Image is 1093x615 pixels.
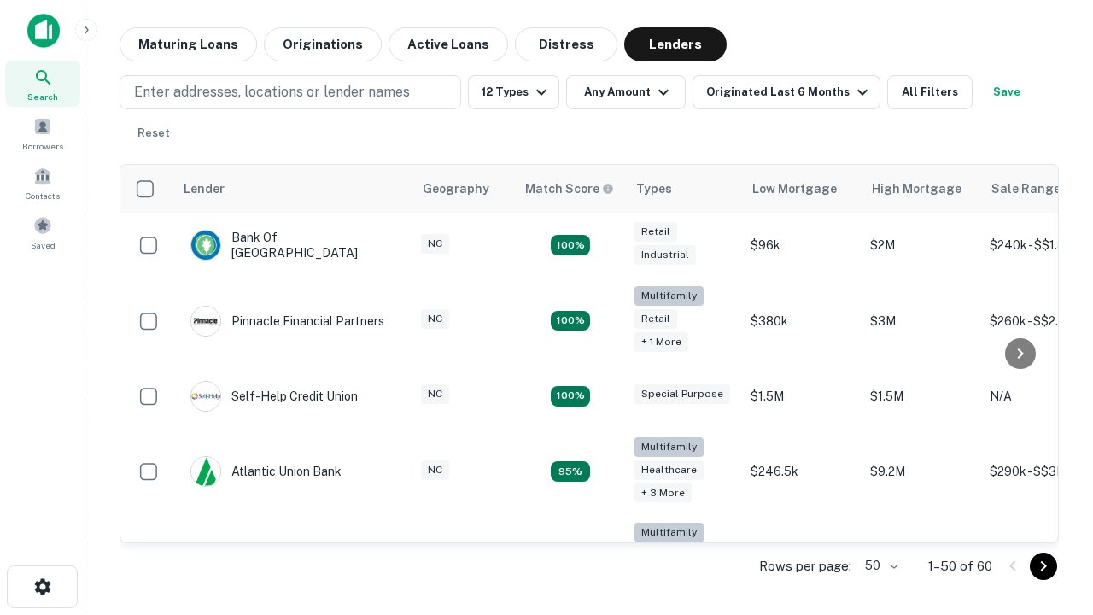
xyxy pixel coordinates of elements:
img: picture [191,457,220,486]
div: Multifamily [634,286,704,306]
td: $3.2M [862,514,981,600]
td: $1.5M [742,364,862,429]
button: Lenders [624,27,727,61]
div: Healthcare [634,460,704,480]
h6: Match Score [525,179,611,198]
span: Search [27,90,58,103]
td: $246k [742,514,862,600]
button: Save your search to get updates of matches that match your search criteria. [979,75,1034,109]
div: Atlantic Union Bank [190,456,342,487]
div: Industrial [634,245,696,265]
th: Types [626,165,742,213]
div: Lender [184,179,225,199]
div: The Fidelity Bank [190,542,329,573]
div: 50 [858,553,901,578]
button: Originated Last 6 Months [693,75,880,109]
button: Maturing Loans [120,27,257,61]
button: Active Loans [389,27,508,61]
th: Low Mortgage [742,165,862,213]
button: Any Amount [566,75,686,109]
img: capitalize-icon.png [27,14,60,48]
td: $2M [862,213,981,278]
div: NC [421,234,449,254]
p: Enter addresses, locations or lender names [134,82,410,102]
div: Types [636,179,672,199]
button: Go to next page [1030,553,1057,580]
div: Retail [634,222,677,242]
div: Capitalize uses an advanced AI algorithm to match your search with the best lender. The match sco... [525,179,614,198]
td: $9.2M [862,429,981,515]
td: $96k [742,213,862,278]
button: Reset [126,116,181,150]
div: High Mortgage [872,179,961,199]
th: Capitalize uses an advanced AI algorithm to match your search with the best lender. The match sco... [515,165,626,213]
a: Saved [5,209,80,255]
button: Originations [264,27,382,61]
button: All Filters [887,75,973,109]
div: NC [421,309,449,329]
td: $1.5M [862,364,981,429]
div: Matching Properties: 17, hasApolloMatch: undefined [551,311,590,331]
div: Special Purpose [634,384,730,404]
div: + 1 more [634,332,688,352]
a: Search [5,61,80,107]
div: + 3 more [634,483,692,503]
div: NC [421,460,449,480]
div: Pinnacle Financial Partners [190,306,384,337]
div: Retail [634,309,677,329]
div: Self-help Credit Union [190,381,358,412]
div: Geography [423,179,489,199]
img: picture [191,231,220,260]
iframe: Chat Widget [1008,424,1093,506]
a: Borrowers [5,110,80,156]
p: 1–50 of 60 [928,556,992,577]
div: Low Mortgage [752,179,837,199]
img: picture [191,307,220,336]
span: Borrowers [22,139,63,153]
td: $380k [742,278,862,364]
th: Geography [412,165,515,213]
div: Matching Properties: 11, hasApolloMatch: undefined [551,386,590,407]
button: Enter addresses, locations or lender names [120,75,461,109]
div: Sale Range [991,179,1061,199]
div: Matching Properties: 15, hasApolloMatch: undefined [551,235,590,255]
td: $3M [862,278,981,364]
span: Contacts [26,189,60,202]
th: High Mortgage [862,165,981,213]
div: Multifamily [634,523,704,542]
div: Originated Last 6 Months [706,82,873,102]
img: picture [191,382,220,411]
button: 12 Types [468,75,559,109]
a: Contacts [5,160,80,206]
div: Multifamily [634,437,704,457]
button: Distress [515,27,617,61]
div: Bank Of [GEOGRAPHIC_DATA] [190,230,395,261]
td: $246.5k [742,429,862,515]
div: NC [421,384,449,404]
th: Lender [173,165,412,213]
div: Matching Properties: 9, hasApolloMatch: undefined [551,461,590,482]
span: Saved [31,238,56,252]
p: Rows per page: [759,556,851,577]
